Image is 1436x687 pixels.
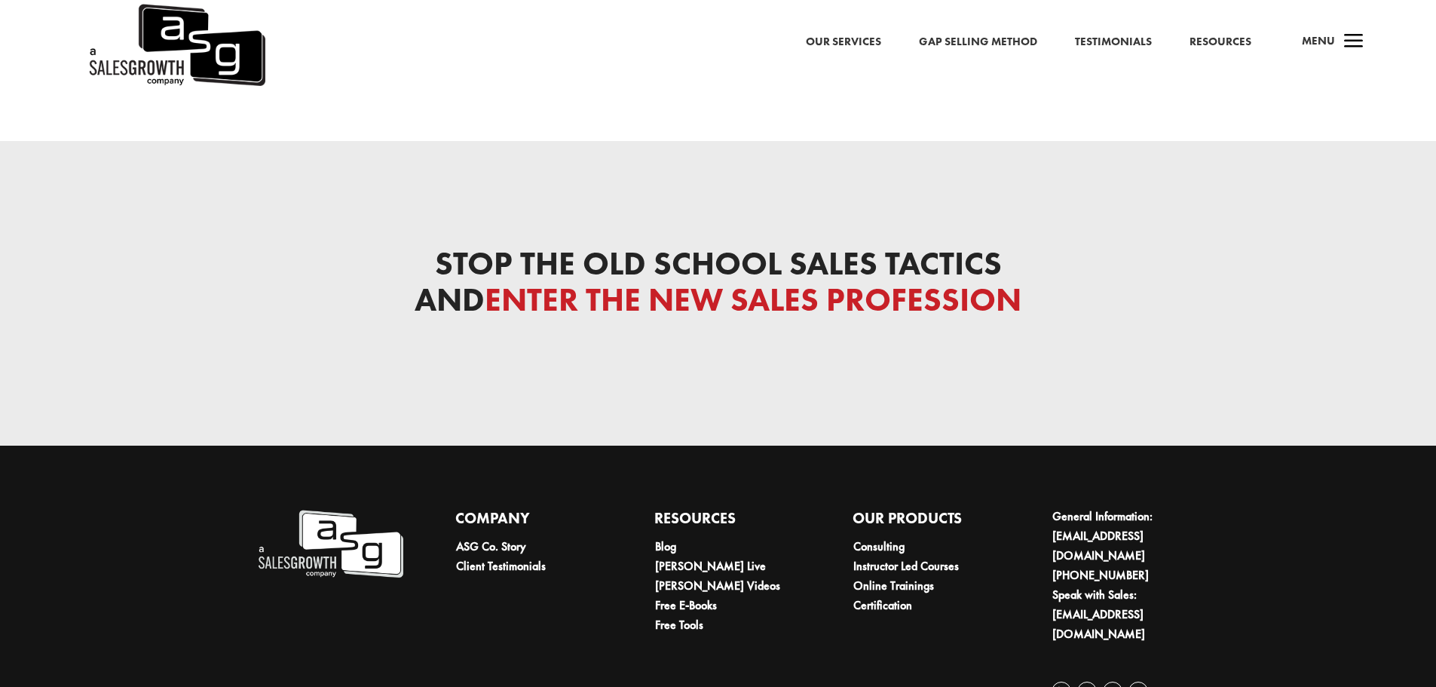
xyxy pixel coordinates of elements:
a: [PERSON_NAME] Videos [655,578,780,593]
span: a [1339,27,1369,57]
a: Online Trainings [853,578,934,593]
span: Menu [1302,33,1335,48]
a: Free Tools [655,617,703,633]
a: Blog [655,538,676,554]
img: A Sales Growth Company [256,507,403,581]
a: [EMAIL_ADDRESS][DOMAIN_NAME] [1052,528,1145,563]
a: ASG Co. Story [456,538,526,554]
h3: Stop the Old School Sales Tactics and [356,246,1081,326]
a: Testimonials [1075,32,1152,52]
a: [PERSON_NAME] Live [655,558,766,574]
h4: Resources [654,507,801,537]
span: Enter the New Sales Profession [485,279,1021,320]
h4: Our Products [853,507,1000,537]
h4: Company [455,507,602,537]
a: Instructor Led Courses [853,558,959,574]
a: Gap Selling Method [919,32,1037,52]
li: General Information: [1052,507,1199,566]
a: Consulting [853,538,905,554]
a: [PHONE_NUMBER] [1052,567,1149,583]
a: Free E-Books [655,597,717,613]
a: Client Testimonials [456,558,546,574]
a: Our Services [806,32,881,52]
a: Resources [1190,32,1251,52]
a: [EMAIL_ADDRESS][DOMAIN_NAME] [1052,606,1145,642]
a: Certification [853,597,912,613]
li: Speak with Sales: [1052,585,1199,644]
